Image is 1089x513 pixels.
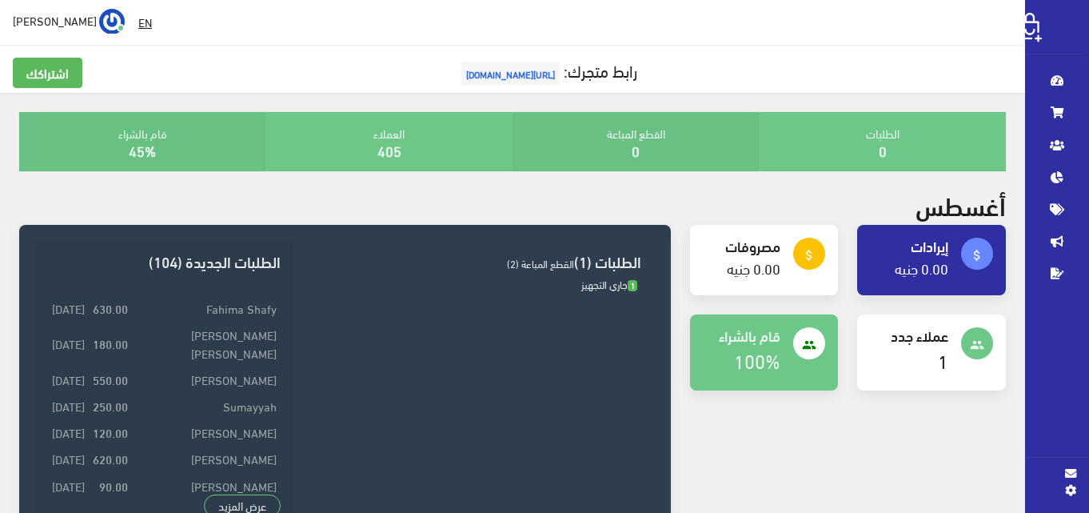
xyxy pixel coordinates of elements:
a: 45% [129,137,156,163]
i: attach_money [970,248,984,263]
span: القطع المباعة (2) [507,254,574,273]
a: 0.00 جنيه [727,254,780,281]
h4: مصروفات [703,238,780,254]
div: العملاء [265,112,512,171]
td: [PERSON_NAME] [PERSON_NAME] [132,322,281,366]
u: EN [138,12,152,32]
td: [DATE] [48,392,89,419]
a: EN [132,8,158,37]
span: 1 [628,280,638,292]
a: رابط متجرك:[URL][DOMAIN_NAME] [457,55,637,85]
td: [PERSON_NAME] [132,472,281,499]
strong: 180.00 [93,335,128,352]
div: الطلبات [759,112,1005,171]
a: ... [PERSON_NAME] [13,8,125,34]
strong: 90.00 [99,477,128,495]
td: [DATE] [48,295,89,322]
a: 100% [734,343,780,377]
td: Sumayyah [132,392,281,419]
td: [PERSON_NAME] [132,419,281,446]
td: [DATE] [48,472,89,499]
td: [DATE] [48,322,89,366]
h4: قام بالشراء [703,327,780,343]
h3: الطلبات الجديدة (104) [48,254,281,269]
a: 1 [938,343,948,377]
strong: 120.00 [93,423,128,441]
span: [URL][DOMAIN_NAME] [461,62,560,86]
div: قام بالشراء [19,112,265,171]
td: [DATE] [48,366,89,392]
span: [PERSON_NAME] [13,10,97,30]
td: [PERSON_NAME] [132,446,281,472]
i: attach_money [802,248,816,263]
h4: عملاء جدد [870,327,947,343]
a: 405 [377,137,401,163]
a: 0.00 جنيه [895,254,948,281]
td: [PERSON_NAME] [132,366,281,392]
img: ... [99,9,125,34]
td: Fahima Shafy [132,295,281,322]
h2: أغسطس [915,190,1006,218]
i: people [970,338,984,352]
h4: إيرادات [870,238,947,254]
td: [DATE] [48,446,89,472]
td: [DATE] [48,419,89,446]
strong: 550.00 [93,371,128,388]
a: 0 [879,137,887,163]
strong: 250.00 [93,397,128,415]
h3: الطلبات (1) [306,254,642,269]
div: القطع المباعة [513,112,759,171]
a: 0 [632,137,640,163]
span: جاري التجهيز [581,275,638,294]
strong: 630.00 [93,299,128,317]
strong: 620.00 [93,450,128,467]
a: اشتراكك [13,58,82,88]
i: people [802,338,816,352]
